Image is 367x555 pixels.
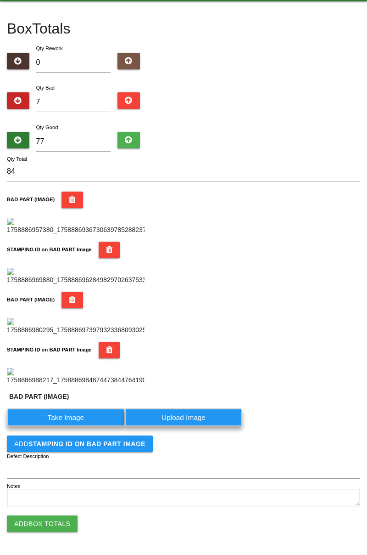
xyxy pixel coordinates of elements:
[7,218,145,235] img: 1758886957380_17588869367306397852882373989971.jpg
[7,482,20,490] label: Notes
[7,436,153,452] button: AddSTAMPING ID on BAD PART Image
[7,453,49,460] label: Defect Description
[7,21,360,37] h4: Box Totals
[61,192,83,208] button: BAD PART (IMAGE)
[7,368,145,385] img: 1758886988217_17588869848744738447641904989727.jpg
[7,297,55,302] b: BAD PART (IMAGE)
[28,440,145,447] b: STAMPING ID on BAD PART Image
[7,515,78,532] button: AddBox Totals
[99,342,120,358] button: STAMPING ID on BAD PART Image
[7,155,27,163] label: Qty Total
[7,347,92,352] b: STAMPING ID on BAD PART Image
[7,247,92,252] b: STAMPING ID on BAD PART Image
[99,242,120,258] button: STAMPING ID on BAD PART Image
[9,393,69,400] b: BAD PART (IMAGE)
[36,45,63,51] label: Qty Rework
[36,125,58,130] label: Qty Good
[7,268,145,285] img: 1758886969880_17588869628498297026375335104993.jpg
[36,85,55,91] label: Qty Bad
[7,408,125,426] label: Take Image
[7,318,145,335] img: 1758886980295_17588869739793233680930257145468.jpg
[61,292,83,308] button: BAD PART (IMAGE)
[7,197,55,202] b: BAD PART (IMAGE)
[125,408,243,426] label: Upload Image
